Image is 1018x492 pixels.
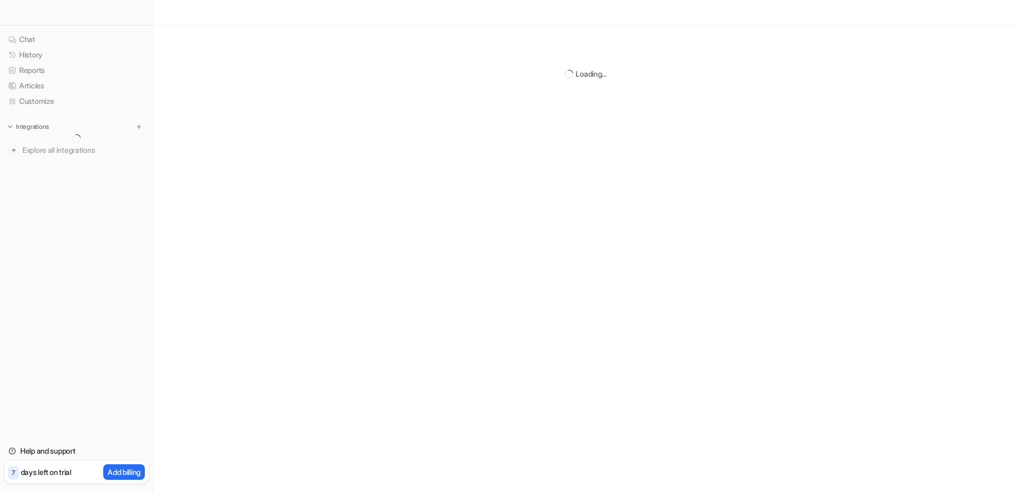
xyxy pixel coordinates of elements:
[12,468,15,478] p: 7
[21,466,71,478] p: days left on trial
[16,122,49,131] p: Integrations
[4,121,52,132] button: Integrations
[4,78,149,93] a: Articles
[4,143,149,158] a: Explore all integrations
[103,464,145,480] button: Add billing
[4,63,149,78] a: Reports
[9,145,19,155] img: explore all integrations
[576,68,606,79] div: Loading...
[6,123,14,130] img: expand menu
[4,94,149,109] a: Customize
[108,466,141,478] p: Add billing
[4,32,149,47] a: Chat
[135,123,143,130] img: menu_add.svg
[4,444,149,458] a: Help and support
[22,142,144,159] span: Explore all integrations
[4,47,149,62] a: History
